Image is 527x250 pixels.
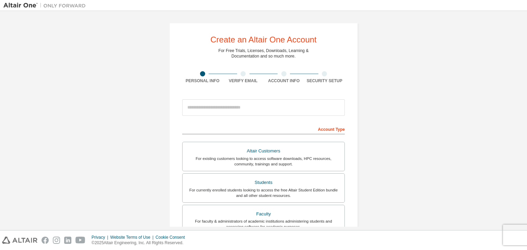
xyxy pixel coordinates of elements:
[187,187,340,198] div: For currently enrolled students looking to access the free Altair Student Edition bundle and all ...
[42,237,49,244] img: facebook.svg
[187,209,340,219] div: Faculty
[304,78,345,84] div: Security Setup
[75,237,85,244] img: youtube.svg
[187,156,340,167] div: For existing customers looking to access software downloads, HPC resources, community, trainings ...
[92,235,110,240] div: Privacy
[110,235,155,240] div: Website Terms of Use
[210,36,317,44] div: Create an Altair One Account
[92,240,189,246] p: © 2025 Altair Engineering, Inc. All Rights Reserved.
[182,78,223,84] div: Personal Info
[187,146,340,156] div: Altair Customers
[187,218,340,229] div: For faculty & administrators of academic institutions administering students and accessing softwa...
[64,237,71,244] img: linkedin.svg
[223,78,264,84] div: Verify Email
[155,235,189,240] div: Cookie Consent
[182,123,345,134] div: Account Type
[3,2,89,9] img: Altair One
[2,237,37,244] img: altair_logo.svg
[263,78,304,84] div: Account Info
[187,178,340,187] div: Students
[53,237,60,244] img: instagram.svg
[219,48,309,59] div: For Free Trials, Licenses, Downloads, Learning & Documentation and so much more.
